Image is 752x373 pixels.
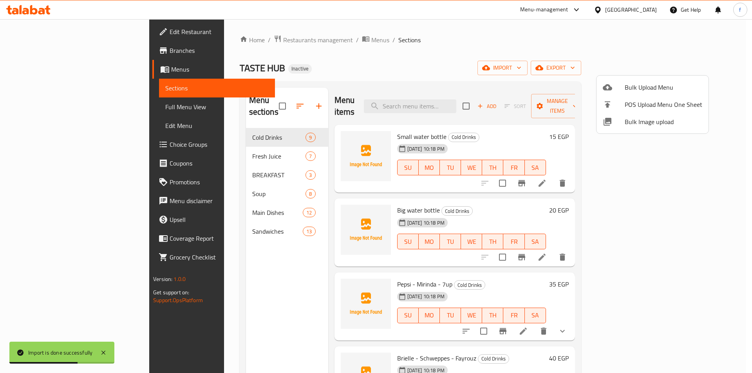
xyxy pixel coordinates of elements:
li: Upload bulk menu [597,79,709,96]
span: POS Upload Menu One Sheet [625,100,702,109]
li: POS Upload Menu One Sheet [597,96,709,113]
div: Import is done successfully [28,348,92,357]
span: Bulk Image upload [625,117,702,126]
span: Bulk Upload Menu [625,83,702,92]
